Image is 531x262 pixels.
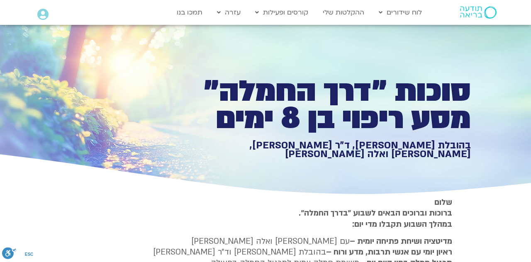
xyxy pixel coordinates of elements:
a: עזרה [213,5,245,20]
h1: בהובלת [PERSON_NAME], ד״ר [PERSON_NAME], [PERSON_NAME] ואלה [PERSON_NAME] [183,141,471,159]
strong: מדיטציה ושיחת פתיחה יומית – [350,236,452,247]
a: קורסים ופעילות [251,5,312,20]
strong: שלום [434,197,452,208]
a: לוח שידורים [375,5,426,20]
h1: סוכות ״דרך החמלה״ מסע ריפוי בן 8 ימים [183,78,471,132]
strong: ברוכות וברוכים הבאים לשבוע ״בדרך החמלה״. במהלך השבוע תקבלו מדי יום: [299,208,452,229]
b: ראיון יומי עם אנשי תרבות, מדע ורוח – [326,247,452,257]
a: ההקלטות שלי [319,5,368,20]
a: תמכו בנו [173,5,207,20]
img: תודעה בריאה [460,6,497,19]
